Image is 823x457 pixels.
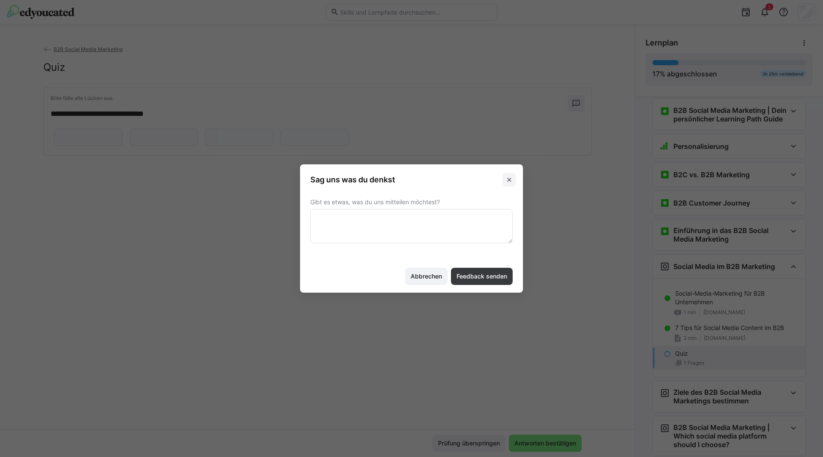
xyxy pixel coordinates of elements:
button: Abbrechen [405,268,448,285]
h3: Sag uns was du denkst [310,175,395,185]
span: Abbrechen [409,272,443,281]
button: Feedback senden [451,268,513,285]
span: Feedback senden [455,272,508,281]
span: Gibt es etwas, was du uns mitteilen möchtest? [310,199,513,206]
